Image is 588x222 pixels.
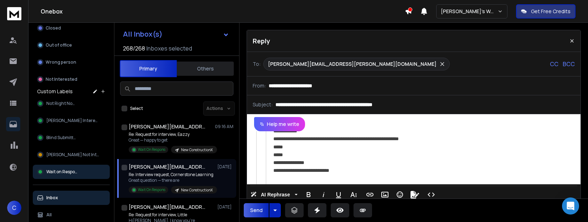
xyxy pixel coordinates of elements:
button: Underline (⌘U) [332,187,345,202]
p: Subject: [253,101,273,108]
h1: [PERSON_NAME][EMAIL_ADDRESS][DOMAIN_NAME] [129,123,207,130]
p: BCC [563,60,575,68]
button: All [33,208,110,222]
button: Not Right Now [33,96,110,111]
p: Closed [46,25,61,31]
h3: Custom Labels [37,88,73,95]
p: [DATE] [217,204,233,210]
button: All Inbox(s) [117,27,235,41]
button: Wrong person [33,55,110,69]
button: Italic (⌘I) [317,187,330,202]
button: Wait on Respons [33,165,110,179]
button: Help me write [254,117,305,131]
button: [PERSON_NAME] Interest [33,113,110,128]
p: Get Free Credits [531,8,571,15]
p: Re: Request for interview, Eazzy [129,132,214,137]
button: Insert Link (⌘K) [363,187,377,202]
p: Great — happy to get [129,137,214,143]
p: Wait On Respons [138,147,165,152]
p: Re: Request for interview, Little [129,212,214,218]
h1: [PERSON_NAME][EMAIL_ADDRESS][DOMAIN_NAME] [129,203,207,211]
button: Signature [408,187,422,202]
button: Send [244,203,269,217]
p: [PERSON_NAME]'s Workspace [441,8,497,15]
button: Insert Image (⌘P) [378,187,392,202]
button: C [7,201,21,215]
p: Out of office [46,42,72,48]
button: Others [177,61,234,76]
p: 09:16 AM [215,124,233,129]
span: Blind Submittal [46,135,77,141]
h1: Onebox [41,7,405,16]
button: AI Rephrase [249,187,299,202]
p: [DATE] [217,164,233,170]
button: Not Interested [33,72,110,86]
p: All [46,212,52,218]
label: Select [130,106,143,111]
p: New ConstructionX [181,187,213,193]
button: [PERSON_NAME] Not Inter [33,148,110,162]
p: Re: Interview request, Cornerstone Learning [129,172,214,178]
button: Out of office [33,38,110,52]
p: [PERSON_NAME][EMAIL_ADDRESS][PERSON_NAME][DOMAIN_NAME] [268,60,437,68]
span: [PERSON_NAME] Interest [46,118,98,123]
p: Wrong person [46,59,76,65]
button: Blind Submittal [33,131,110,145]
span: [PERSON_NAME] Not Inter [46,152,99,158]
p: Not Interested [46,76,77,82]
div: Open Intercom Messenger [562,197,579,215]
img: logo [7,7,21,20]
span: AI Rephrase [259,192,292,198]
h1: All Inbox(s) [123,31,163,38]
button: Emoticons [393,187,407,202]
h3: Inboxes selected [146,44,192,53]
button: Primary [120,60,177,77]
p: Great question — there are [129,178,214,183]
p: To: [253,60,261,68]
button: Inbox [33,191,110,205]
p: Wait On Respons [138,187,165,192]
button: Closed [33,21,110,35]
span: Wait on Respons [46,169,79,175]
h1: [PERSON_NAME][EMAIL_ADDRESS][PERSON_NAME][DOMAIN_NAME] [129,163,207,170]
p: Reply [253,36,270,46]
p: Inbox [46,195,58,201]
span: Not Right Now [46,101,76,106]
button: Code View [424,187,438,202]
span: 268 / 268 [123,44,145,53]
button: More Text [347,187,360,202]
button: Get Free Credits [516,4,576,18]
button: Bold (⌘B) [302,187,315,202]
p: From: [253,82,266,89]
p: New ConstructionX [181,147,213,153]
p: CC [550,60,558,68]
